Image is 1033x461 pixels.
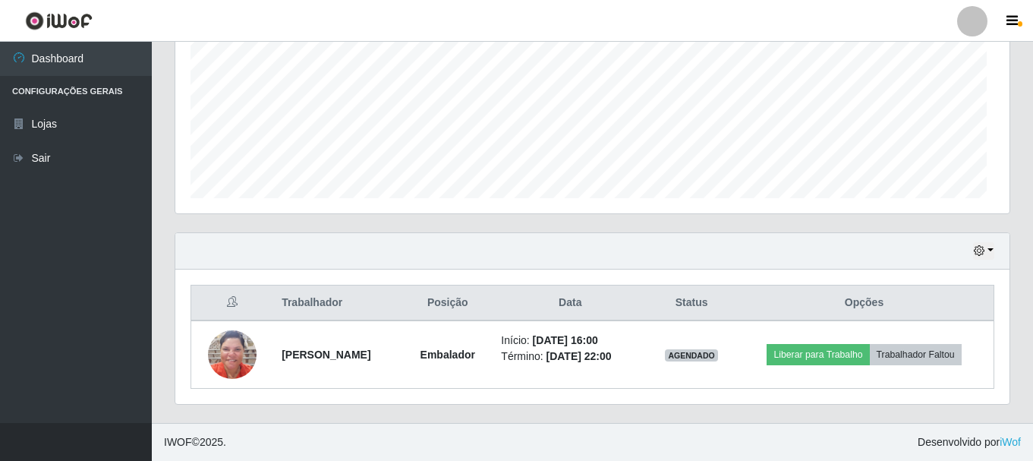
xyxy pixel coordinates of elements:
[164,436,192,448] span: IWOF
[501,349,639,365] li: Término:
[1000,436,1021,448] a: iWof
[918,434,1021,450] span: Desenvolvido por
[492,286,648,321] th: Data
[272,286,403,321] th: Trabalhador
[735,286,994,321] th: Opções
[501,333,639,349] li: Início:
[420,349,475,361] strong: Embalador
[208,330,257,379] img: 1732392011322.jpeg
[665,349,718,362] span: AGENDADO
[25,11,93,30] img: CoreUI Logo
[282,349,370,361] strong: [PERSON_NAME]
[546,350,611,362] time: [DATE] 22:00
[403,286,492,321] th: Posição
[767,344,869,365] button: Liberar para Trabalho
[164,434,226,450] span: © 2025 .
[648,286,735,321] th: Status
[870,344,962,365] button: Trabalhador Faltou
[533,334,598,346] time: [DATE] 16:00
